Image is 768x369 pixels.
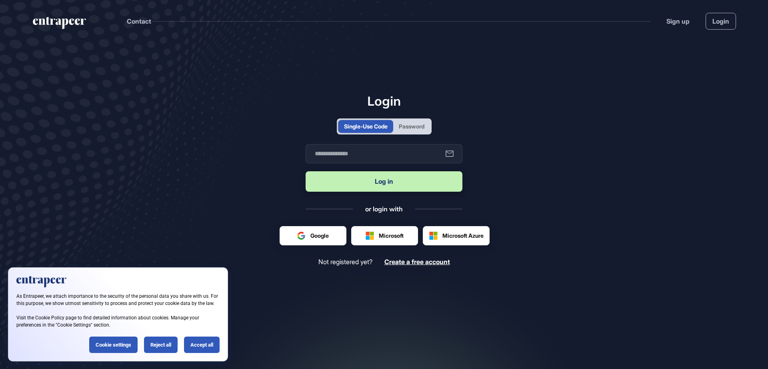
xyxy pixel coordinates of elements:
[365,205,403,213] div: or login with
[344,122,388,130] div: Single-Use Code
[399,122,424,130] div: Password
[306,93,462,108] h1: Login
[318,258,372,266] span: Not registered yet?
[306,171,462,192] button: Log in
[384,258,450,266] span: Create a free account
[706,13,736,30] a: Login
[666,16,690,26] a: Sign up
[127,16,151,26] button: Contact
[384,258,450,266] a: Create a free account
[32,17,87,32] a: entrapeer-logo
